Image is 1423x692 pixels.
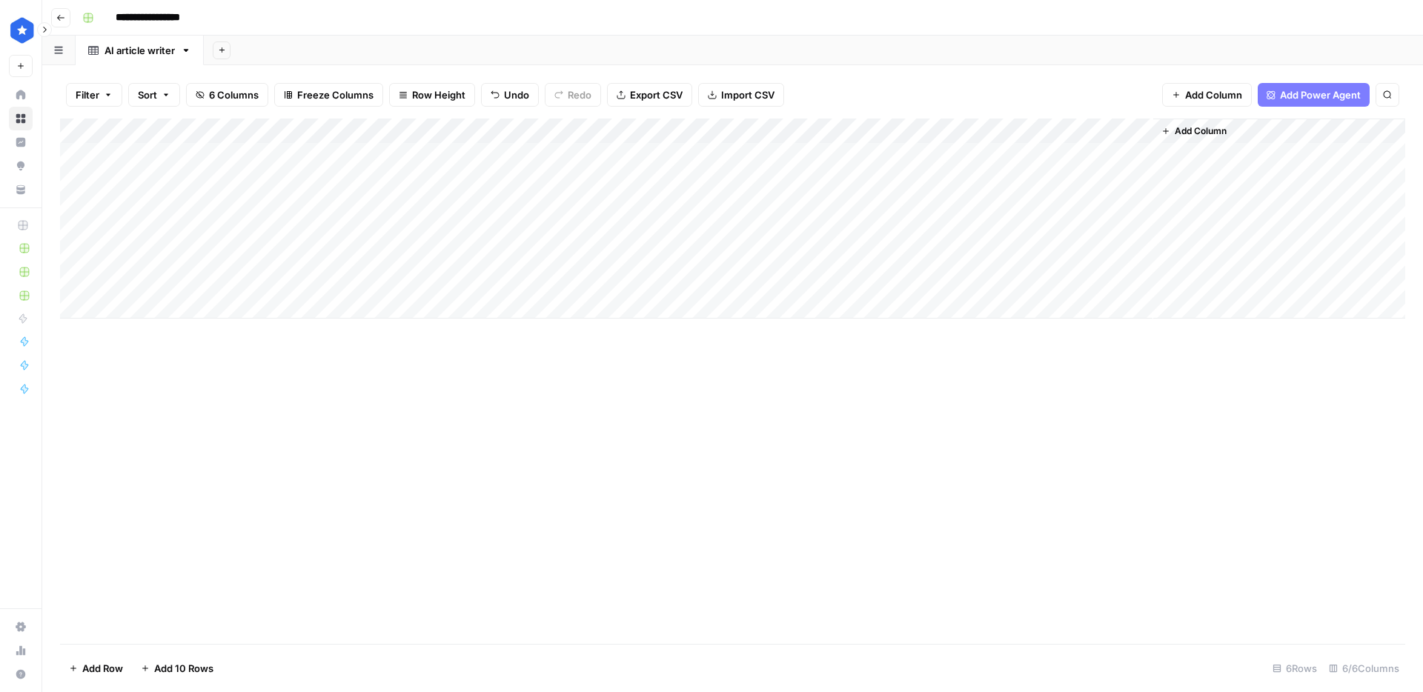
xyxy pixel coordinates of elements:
span: 6 Columns [209,87,259,102]
a: Insights [9,130,33,154]
a: Settings [9,615,33,639]
button: Workspace: ConsumerAffairs [9,12,33,49]
span: Add Power Agent [1280,87,1361,102]
button: Help + Support [9,662,33,686]
span: Filter [76,87,99,102]
a: Browse [9,107,33,130]
a: AI article writer [76,36,204,65]
a: Home [9,83,33,107]
button: Add Column [1162,83,1252,107]
span: Row Height [412,87,465,102]
span: Add Column [1175,124,1227,138]
button: Import CSV [698,83,784,107]
button: Undo [481,83,539,107]
a: Your Data [9,178,33,202]
button: Add Column [1155,122,1233,141]
button: Filter [66,83,122,107]
span: Add Row [82,661,123,676]
button: Freeze Columns [274,83,383,107]
span: Redo [568,87,591,102]
span: Import CSV [721,87,774,102]
button: Sort [128,83,180,107]
a: Usage [9,639,33,662]
button: Redo [545,83,601,107]
button: Export CSV [607,83,692,107]
span: Add Column [1185,87,1242,102]
div: AI article writer [105,43,175,58]
span: Add 10 Rows [154,661,213,676]
button: Add 10 Rows [132,656,222,680]
div: 6 Rows [1267,656,1323,680]
span: Undo [504,87,529,102]
button: Row Height [389,83,475,107]
span: Export CSV [630,87,683,102]
button: Add Row [60,656,132,680]
div: 6/6 Columns [1323,656,1405,680]
a: Opportunities [9,154,33,178]
img: ConsumerAffairs Logo [9,17,36,44]
button: 6 Columns [186,83,268,107]
button: Add Power Agent [1258,83,1370,107]
span: Sort [138,87,157,102]
span: Freeze Columns [297,87,374,102]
